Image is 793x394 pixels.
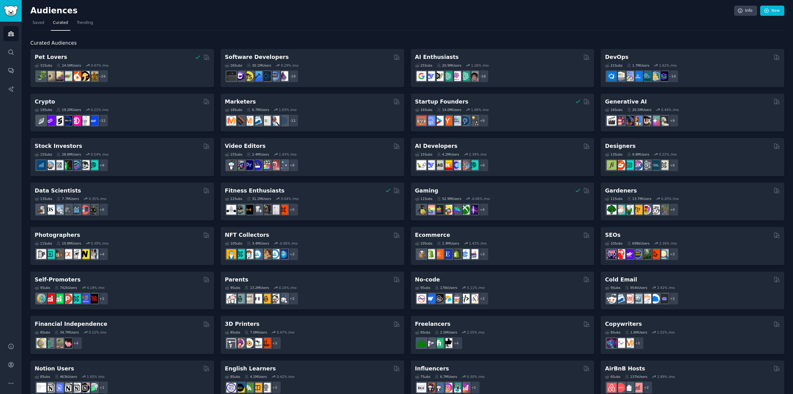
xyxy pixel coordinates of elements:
img: UX_Design [659,160,668,170]
a: Curated [51,18,70,31]
div: + 18 [476,70,489,83]
img: NoCodeMovement [460,294,470,303]
img: dropship [417,249,426,259]
img: MistralAI [443,160,452,170]
img: turtle [63,71,72,81]
img: bigseo [235,116,245,126]
img: languagelearning [226,383,236,392]
h2: Video Editors [225,142,266,150]
img: AWS_Certified_Experts [616,71,625,81]
img: OpenSeaNFT [252,249,262,259]
img: ecommerce_growth [469,249,478,259]
img: AirBnBHosts [616,383,625,392]
img: AskMarketing [244,116,253,126]
img: AskNotion [71,383,81,392]
img: sdforall [633,116,642,126]
div: 1.62 % /mo [659,63,677,68]
div: + 8 [476,159,489,172]
h2: Photographers [35,231,80,239]
div: 13.7M Users [627,197,651,201]
img: DigitalItems [278,249,288,259]
img: startup [434,116,444,126]
img: gamers [451,205,461,215]
div: 6.7M Users [247,108,269,112]
div: + 19 [286,70,299,83]
img: NewParents [261,294,271,303]
img: Fire [54,338,64,348]
div: 24.5M Users [56,63,81,68]
div: 0.44 % /mo [661,108,679,112]
img: airbnb_hosts [607,383,616,392]
img: NFTmarket [244,249,253,259]
img: ethstaker [54,116,64,126]
img: EtsySellers [443,249,452,259]
img: gopro [226,160,236,170]
img: statistics [54,205,64,215]
img: TechSEO [616,249,625,259]
div: 0.22 % /mo [659,152,677,157]
div: 18 Sub s [225,108,242,112]
img: LangChain [417,160,426,170]
img: WeddingPhotography [89,249,98,259]
div: 31 Sub s [35,63,52,68]
img: cockatiel [71,71,81,81]
img: VideoEditors [252,160,262,170]
h2: Fitness Enthusiasts [225,187,285,195]
img: Emailmarketing [616,294,625,303]
img: alphaandbetausers [71,294,81,303]
img: rentalproperties [624,383,634,392]
div: 7.7M Users [56,197,79,201]
div: 19.2M Users [56,108,81,112]
img: SingleParents [235,294,245,303]
div: 26 Sub s [225,63,242,68]
h2: Marketers [225,98,256,106]
h2: Gaming [415,187,438,195]
img: physicaltherapy [270,205,279,215]
img: notioncreations [45,383,55,392]
div: 20.5M Users [627,108,651,112]
img: content_marketing [226,116,236,126]
img: NFTMarketplace [235,249,245,259]
img: FluxAI [642,116,651,126]
img: FreeNotionTemplates [54,383,64,392]
div: 11 Sub s [605,197,622,201]
img: leopardgeckos [54,71,64,81]
div: 31.1M Users [247,197,271,201]
img: socialmedia [425,383,435,392]
img: CryptoNews [80,116,90,126]
img: XboxGamers [460,205,470,215]
h2: Ecommerce [415,231,450,239]
div: 0.29 % /mo [281,63,299,68]
img: youtubepromotion [45,294,55,303]
img: CozyGamers [425,205,435,215]
h2: Stock Investors [35,142,82,150]
img: Youtubevideo [270,160,279,170]
img: Notiontemplates [37,383,46,392]
img: FixMyPrint [261,338,271,348]
div: + 8 [286,159,299,172]
img: AItoolsCatalog [434,71,444,81]
h2: Data Scientists [35,187,81,195]
img: azuredevops [607,71,616,81]
div: 20.9M Users [437,63,461,68]
img: vegetablegardening [607,205,616,215]
span: Saved [33,20,44,26]
img: nocode [417,294,426,303]
img: csharp [235,71,245,81]
img: ballpython [45,71,55,81]
div: 0.04 % /mo [281,197,299,201]
img: learnjavascript [244,71,253,81]
div: 16 Sub s [605,108,622,112]
img: aws_cdk [650,71,660,81]
div: + 6 [666,159,679,172]
img: Trading [63,160,72,170]
div: 1.7M Users [627,63,650,68]
img: defi_ [89,116,98,126]
h2: Software Developers [225,53,289,61]
div: 16 Sub s [415,108,432,112]
div: 0.21 % /mo [91,108,108,112]
img: Docker_DevOps [624,71,634,81]
div: 21 Sub s [605,63,622,68]
span: Curated Audiences [30,39,77,47]
div: 1.26 % /mo [471,63,489,68]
